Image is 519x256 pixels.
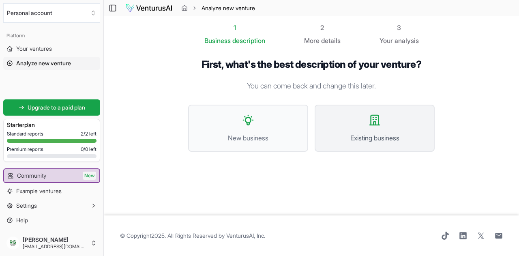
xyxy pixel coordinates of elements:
[304,23,341,32] div: 2
[226,232,264,239] a: VenturusAI, Inc
[7,146,43,153] span: Premium reports
[28,103,85,112] span: Upgrade to a paid plan
[315,105,435,152] button: Existing business
[188,105,308,152] button: New business
[3,214,100,227] a: Help
[6,237,19,250] img: ACg8ocKqHG3Ti2fSfDHQCwOY4hgkYGbKvM-0rzjLPgn8-s8zEhcDepI=s96-c
[16,45,52,53] span: Your ventures
[204,36,231,45] span: Business
[81,146,97,153] span: 0 / 0 left
[3,42,100,55] a: Your ventures
[3,29,100,42] div: Platform
[83,172,96,180] span: New
[181,4,255,12] nav: breadcrumb
[324,133,426,143] span: Existing business
[7,131,43,137] span: Standard reports
[3,3,100,23] button: Select an organization
[4,169,99,182] a: CommunityNew
[7,121,97,129] h3: Starter plan
[3,99,100,116] a: Upgrade to a paid plan
[197,133,299,143] span: New business
[125,3,173,13] img: logo
[188,58,435,71] h1: First, what's the best description of your venture?
[380,23,419,32] div: 3
[23,236,87,243] span: [PERSON_NAME]
[3,233,100,253] button: [PERSON_NAME][EMAIL_ADDRESS][DOMAIN_NAME]
[204,23,265,32] div: 1
[3,185,100,198] a: Example ventures
[395,37,419,45] span: analysis
[16,202,37,210] span: Settings
[232,37,265,45] span: description
[380,36,393,45] span: Your
[3,57,100,70] a: Analyze new venture
[23,243,87,250] span: [EMAIL_ADDRESS][DOMAIN_NAME]
[16,59,71,67] span: Analyze new venture
[3,199,100,212] button: Settings
[17,172,46,180] span: Community
[81,131,97,137] span: 2 / 2 left
[120,232,265,240] span: © Copyright 2025 . All Rights Reserved by .
[304,36,320,45] span: More
[202,4,255,12] span: Analyze new venture
[16,187,62,195] span: Example ventures
[16,216,28,224] span: Help
[188,80,435,92] p: You can come back and change this later.
[321,37,341,45] span: details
